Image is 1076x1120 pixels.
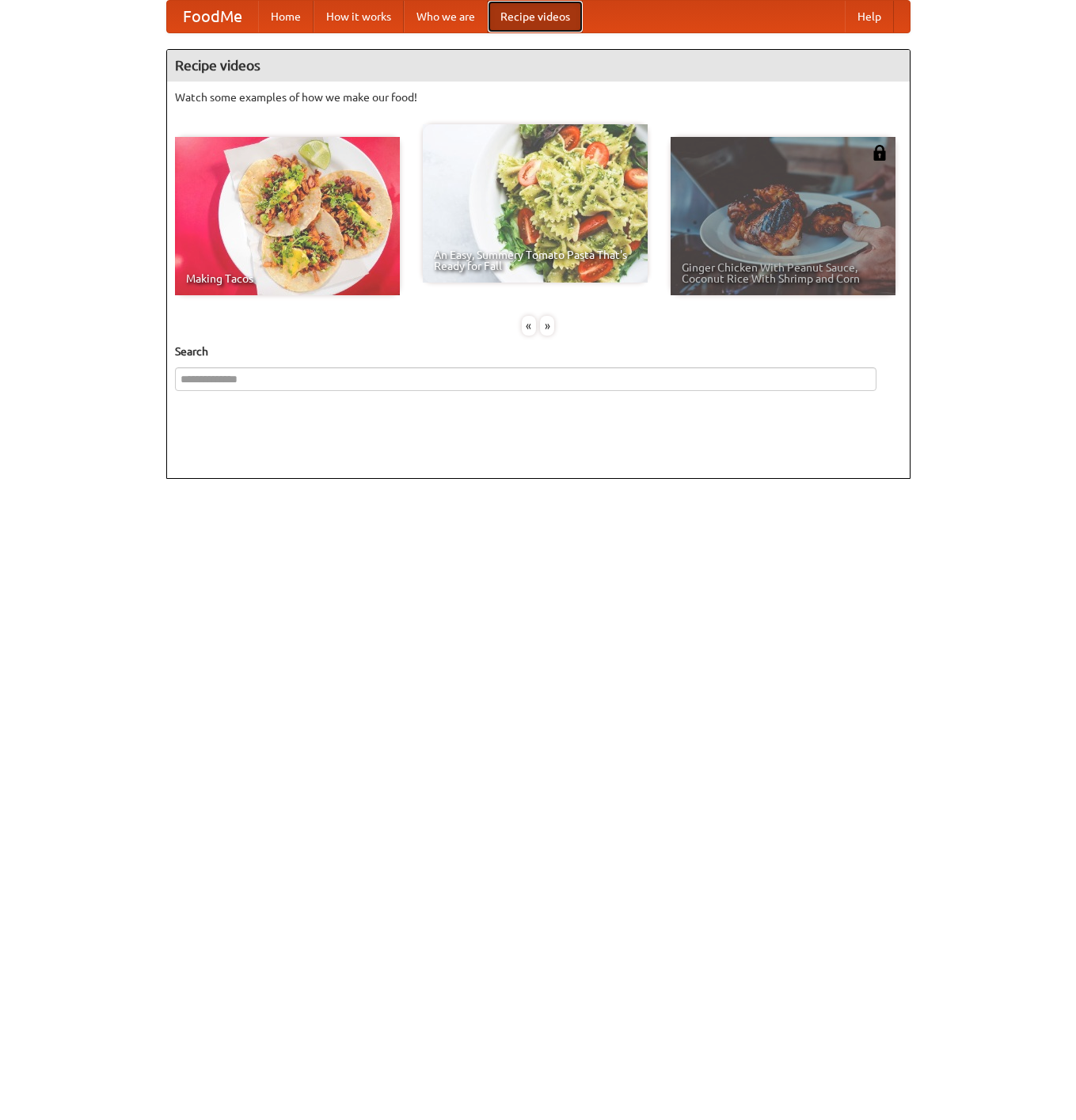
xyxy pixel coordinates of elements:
a: An Easy, Summery Tomato Pasta That's Ready for Fall [423,124,648,283]
a: FoodMe [167,1,258,32]
p: Watch some examples of how we make our food! [175,89,902,105]
a: Making Tacos [175,137,400,295]
a: Who we are [404,1,488,32]
a: Recipe videos [488,1,583,32]
div: » [540,316,554,336]
a: How it works [314,1,404,32]
span: Making Tacos [186,273,389,284]
h5: Search [175,344,902,359]
img: 483408.png [872,145,888,161]
div: « [522,316,536,336]
span: An Easy, Summery Tomato Pasta That's Ready for Fall [434,249,637,271]
a: Home [258,1,314,32]
h4: Recipe videos [167,50,910,82]
a: Help [845,1,894,32]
